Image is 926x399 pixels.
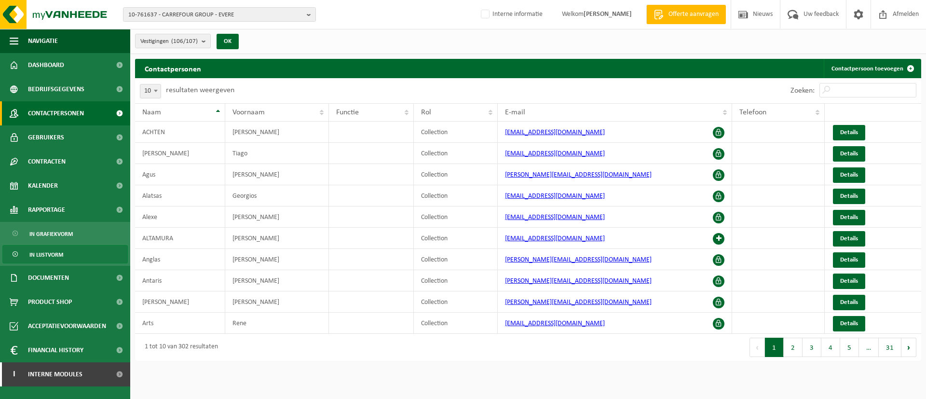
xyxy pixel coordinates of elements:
span: Kalender [28,174,58,198]
span: Interne modules [28,362,82,386]
button: 10-761637 - CARREFOUR GROUP - EVERE [123,7,316,22]
a: Details [833,189,865,204]
a: Details [833,295,865,310]
td: Collection [414,249,498,270]
td: [PERSON_NAME] [135,143,225,164]
span: Details [840,172,858,178]
td: Collection [414,291,498,313]
button: 2 [784,338,803,357]
div: 1 tot 10 van 302 resultaten [140,339,218,356]
span: 10 [140,84,161,98]
span: Rapportage [28,198,65,222]
td: Collection [414,270,498,291]
span: Gebruikers [28,125,64,150]
td: [PERSON_NAME] [225,228,329,249]
a: [EMAIL_ADDRESS][DOMAIN_NAME] [505,235,605,242]
td: [PERSON_NAME] [135,291,225,313]
td: Alatsas [135,185,225,206]
span: Details [840,320,858,327]
td: Collection [414,185,498,206]
span: Details [840,235,858,242]
a: Details [833,125,865,140]
td: ALTAMURA [135,228,225,249]
a: [PERSON_NAME][EMAIL_ADDRESS][DOMAIN_NAME] [505,256,652,263]
span: Rol [421,109,431,116]
td: Collection [414,143,498,164]
td: Anglas [135,249,225,270]
count: (106/107) [171,38,198,44]
td: Collection [414,313,498,334]
a: Offerte aanvragen [646,5,726,24]
span: Product Shop [28,290,72,314]
span: Acceptatievoorwaarden [28,314,106,338]
button: 5 [840,338,859,357]
span: Telefoon [739,109,766,116]
span: E-mail [505,109,525,116]
span: Bedrijfsgegevens [28,77,84,101]
strong: [PERSON_NAME] [584,11,632,18]
span: 10-761637 - CARREFOUR GROUP - EVERE [128,8,303,22]
a: Details [833,210,865,225]
td: [PERSON_NAME] [225,122,329,143]
a: [PERSON_NAME][EMAIL_ADDRESS][DOMAIN_NAME] [505,277,652,285]
td: [PERSON_NAME] [225,291,329,313]
span: In lijstvorm [29,246,63,264]
a: [PERSON_NAME][EMAIL_ADDRESS][DOMAIN_NAME] [505,171,652,179]
label: Zoeken: [790,87,815,95]
a: [PERSON_NAME][EMAIL_ADDRESS][DOMAIN_NAME] [505,299,652,306]
span: Contactpersonen [28,101,84,125]
button: 31 [879,338,901,357]
a: [EMAIL_ADDRESS][DOMAIN_NAME] [505,320,605,327]
h2: Contactpersonen [135,59,211,78]
span: Details [840,299,858,305]
span: I [10,362,18,386]
button: 1 [765,338,784,357]
td: [PERSON_NAME] [225,206,329,228]
span: Details [840,214,858,220]
span: Voornaam [232,109,265,116]
td: Rene [225,313,329,334]
a: Details [833,316,865,331]
td: Collection [414,122,498,143]
a: Details [833,252,865,268]
span: Offerte aanvragen [666,10,721,19]
a: Contactpersoon toevoegen [824,59,920,78]
span: Details [840,257,858,263]
td: Collection [414,164,498,185]
span: … [859,338,879,357]
span: Functie [336,109,359,116]
a: Details [833,167,865,183]
td: Alexe [135,206,225,228]
label: Interne informatie [479,7,543,22]
a: [EMAIL_ADDRESS][DOMAIN_NAME] [505,193,605,200]
label: resultaten weergeven [166,86,234,94]
td: Collection [414,228,498,249]
button: 4 [821,338,840,357]
td: Agus [135,164,225,185]
span: In grafiekvorm [29,225,73,243]
td: [PERSON_NAME] [225,270,329,291]
span: Naam [142,109,161,116]
a: [EMAIL_ADDRESS][DOMAIN_NAME] [505,129,605,136]
button: Vestigingen(106/107) [135,34,211,48]
a: In lijstvorm [2,245,128,263]
td: [PERSON_NAME] [225,164,329,185]
a: Details [833,231,865,247]
span: Contracten [28,150,66,174]
button: 3 [803,338,821,357]
td: Arts [135,313,225,334]
button: Next [901,338,916,357]
span: Financial History [28,338,83,362]
a: [EMAIL_ADDRESS][DOMAIN_NAME] [505,150,605,157]
span: Vestigingen [140,34,198,49]
a: In grafiekvorm [2,224,128,243]
span: Navigatie [28,29,58,53]
span: Details [840,278,858,284]
button: OK [217,34,239,49]
td: Tiago [225,143,329,164]
span: Documenten [28,266,69,290]
td: ACHTEN [135,122,225,143]
span: Dashboard [28,53,64,77]
td: Georgios [225,185,329,206]
a: [EMAIL_ADDRESS][DOMAIN_NAME] [505,214,605,221]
